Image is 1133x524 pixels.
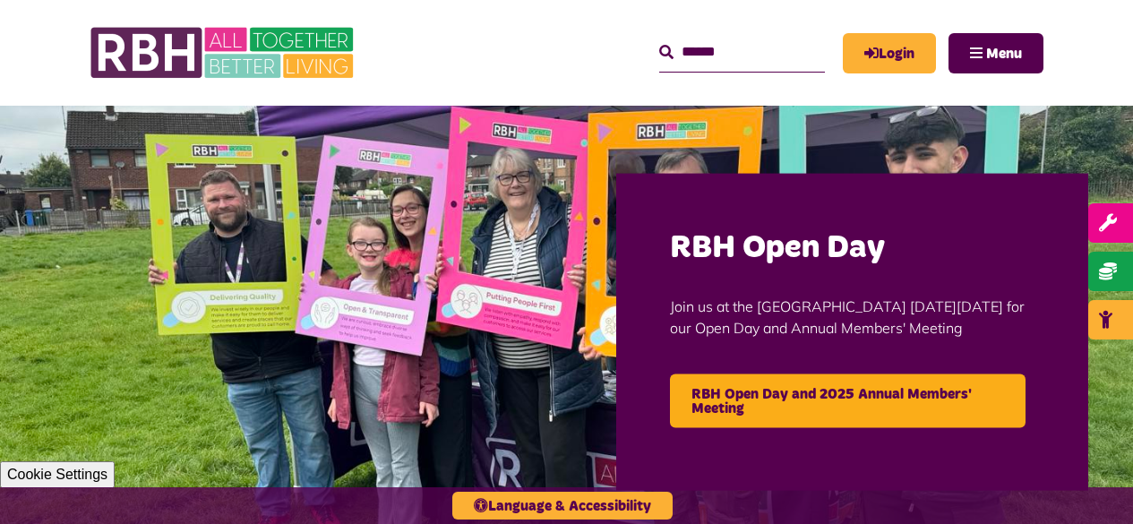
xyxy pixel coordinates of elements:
[670,227,1034,269] h2: RBH Open Day
[986,47,1022,61] span: Menu
[670,374,1026,428] a: RBH Open Day and 2025 Annual Members' Meeting
[948,33,1043,73] button: Navigation
[843,33,936,73] a: MyRBH
[90,18,358,88] img: RBH
[452,492,673,520] button: Language & Accessibility
[670,269,1034,365] p: Join us at the [GEOGRAPHIC_DATA] [DATE][DATE] for our Open Day and Annual Members' Meeting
